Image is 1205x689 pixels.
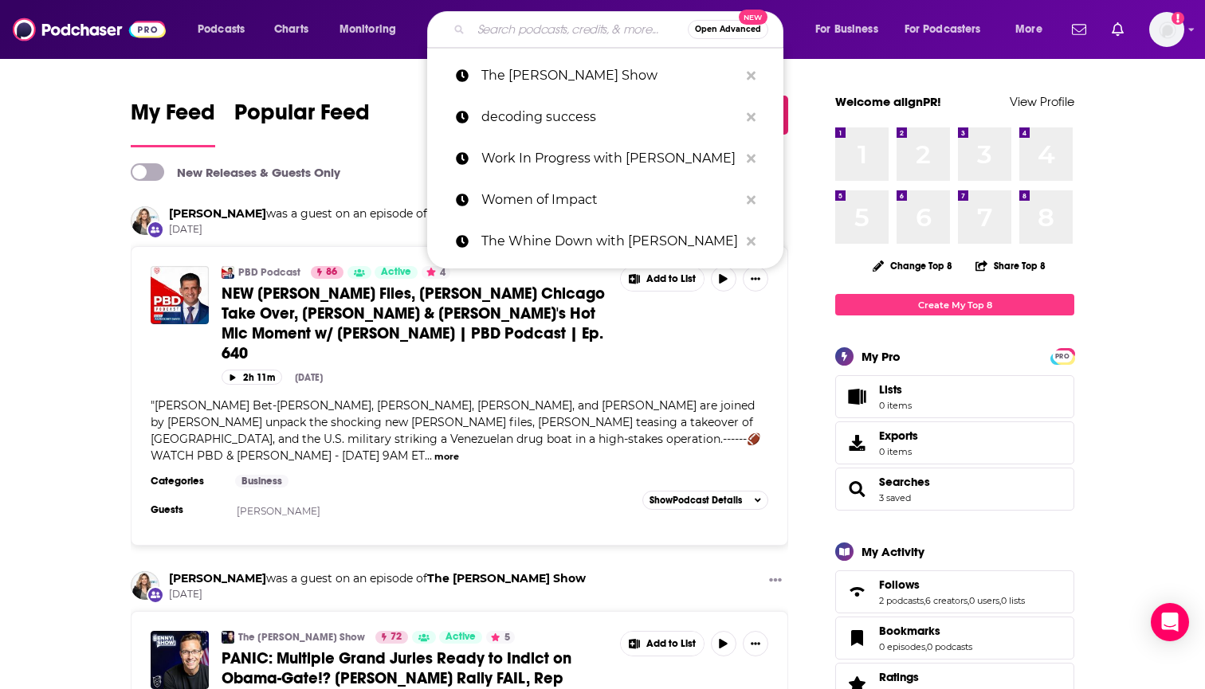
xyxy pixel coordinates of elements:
[743,266,768,292] button: Show More Button
[151,631,209,689] a: PANIC: Multiple Grand Juries Ready to Indict on Obama-Gate!? Newsom Rally FAIL, Rep Crockett Roas...
[879,595,924,606] a: 2 podcasts
[763,571,788,591] button: Show More Button
[381,264,411,280] span: Active
[879,475,930,489] a: Searches
[427,138,783,179] a: Work In Progress with [PERSON_NAME]
[222,284,609,363] a: NEW [PERSON_NAME] Files, [PERSON_NAME] Chicago Take Over, [PERSON_NAME] & [PERSON_NAME]'s Hot Mic...
[234,99,370,147] a: Popular Feed
[804,17,898,42] button: open menu
[879,446,918,457] span: 0 items
[1010,94,1074,109] a: View Profile
[439,631,482,644] a: Active
[151,398,760,463] span: [PERSON_NAME] Bet-[PERSON_NAME], [PERSON_NAME], [PERSON_NAME], and [PERSON_NAME] are joined by [P...
[427,55,783,96] a: The [PERSON_NAME] Show
[234,99,370,135] span: Popular Feed
[999,595,1001,606] span: ,
[391,629,402,645] span: 72
[862,544,924,559] div: My Activity
[328,17,417,42] button: open menu
[841,478,873,500] a: Searches
[147,221,164,238] div: New Appearance
[1001,595,1025,606] a: 0 lists
[169,206,266,221] a: Jillian Michaels
[131,163,340,181] a: New Releases & Guests Only
[925,595,968,606] a: 6 creators
[340,18,396,41] span: Monitoring
[151,266,209,324] img: NEW Epstein Files, Trump's Chicago Take Over, Putin & Xi's Hot Mic Moment w/ Jillian Michaels | P...
[841,581,873,603] a: Follows
[169,571,586,586] h3: was a guest on an episode of
[925,641,927,652] span: ,
[863,256,962,276] button: Change Top 8
[879,624,940,638] span: Bookmarks
[1149,12,1184,47] button: Show profile menu
[1004,17,1062,42] button: open menu
[879,670,972,684] a: Ratings
[879,492,911,503] a: 3 saved
[222,631,234,644] img: The Benny Show
[1105,16,1130,43] a: Show notifications dropdown
[235,475,288,487] a: Business
[434,450,459,464] button: more
[924,595,925,606] span: ,
[151,503,222,516] h3: Guests
[151,475,222,487] h3: Categories
[238,631,365,644] a: The [PERSON_NAME] Show
[1172,12,1184,25] svg: Add a profile image
[879,641,925,652] a: 0 episodes
[222,370,282,385] button: 2h 11m
[311,266,343,279] a: 86
[425,448,432,463] span: ...
[442,11,799,48] div: Search podcasts, credits, & more...
[862,349,901,364] div: My Pro
[646,638,696,650] span: Add to List
[835,294,1074,315] a: Create My Top 8
[835,375,1074,418] a: Lists
[131,206,159,235] a: Jillian Michaels
[131,99,215,135] span: My Feed
[131,571,159,600] a: Jillian Michaels
[739,10,767,25] span: New
[295,372,323,383] div: [DATE]
[375,266,418,279] a: Active
[131,99,215,147] a: My Feed
[169,571,266,585] a: Jillian Michaels
[481,55,739,96] p: The Calum Johnson Show
[375,631,408,644] a: 72
[1066,16,1093,43] a: Show notifications dropdown
[169,206,504,221] h3: was a guest on an episode of
[646,273,696,285] span: Add to List
[688,20,768,39] button: Open AdvancedNew
[975,250,1046,281] button: Share Top 8
[642,491,768,510] button: ShowPodcast Details
[481,179,739,221] p: Women of Impact
[427,96,783,138] a: decoding success
[879,577,1025,592] a: Follows
[13,14,166,45] a: Podchaser - Follow, Share and Rate Podcasts
[1053,350,1072,362] span: PRO
[1149,12,1184,47] img: User Profile
[835,617,1074,660] span: Bookmarks
[879,429,918,443] span: Exports
[237,505,320,517] a: [PERSON_NAME]
[222,284,605,363] span: NEW [PERSON_NAME] Files, [PERSON_NAME] Chicago Take Over, [PERSON_NAME] & [PERSON_NAME]'s Hot Mic...
[894,17,1004,42] button: open menu
[222,266,234,279] img: PBD Podcast
[879,382,902,397] span: Lists
[835,421,1074,464] a: Exports
[621,632,704,656] button: Show More Button
[169,588,586,601] span: [DATE]
[968,595,969,606] span: ,
[879,670,919,684] span: Ratings
[186,17,265,42] button: open menu
[274,18,308,41] span: Charts
[445,629,476,645] span: Active
[264,17,318,42] a: Charts
[879,624,972,638] a: Bookmarks
[427,221,783,262] a: The Whine Down with [PERSON_NAME]
[841,386,873,408] span: Lists
[422,266,450,279] button: 4
[1151,603,1189,641] div: Open Intercom Messenger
